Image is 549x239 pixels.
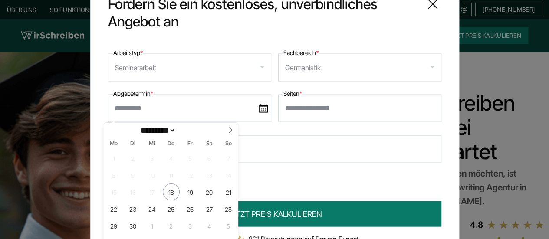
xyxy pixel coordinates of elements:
[182,167,199,183] span: September 12, 2025
[105,167,122,183] span: September 8, 2025
[200,141,219,147] span: Sa
[125,217,141,234] span: September 30, 2025
[105,183,122,200] span: September 15, 2025
[125,200,141,217] span: September 23, 2025
[163,217,180,234] span: Oktober 2, 2025
[104,141,123,147] span: Mo
[219,141,238,147] span: So
[113,88,153,98] label: Abgabetermin
[201,167,218,183] span: September 13, 2025
[182,200,199,217] span: September 26, 2025
[144,167,161,183] span: September 10, 2025
[227,208,322,219] span: JETZT PREIS KALKULIEREN
[163,183,180,200] span: September 18, 2025
[201,217,218,234] span: Oktober 4, 2025
[220,167,237,183] span: September 14, 2025
[108,94,271,122] input: date
[220,217,237,234] span: Oktober 5, 2025
[144,150,161,167] span: September 3, 2025
[220,150,237,167] span: September 7, 2025
[115,60,156,74] div: Seminararbeit
[144,217,161,234] span: Oktober 1, 2025
[108,201,441,226] button: JETZT PREIS KALKULIEREN
[125,183,141,200] span: September 16, 2025
[182,183,199,200] span: September 19, 2025
[105,150,122,167] span: September 1, 2025
[285,60,321,74] div: Germanistik
[142,141,161,147] span: Mi
[201,200,218,217] span: September 27, 2025
[182,150,199,167] span: September 5, 2025
[220,183,237,200] span: September 21, 2025
[283,47,319,58] label: Fachbereich
[163,150,180,167] span: September 4, 2025
[161,141,181,147] span: Do
[176,126,204,135] input: Year
[144,183,161,200] span: September 17, 2025
[125,150,141,167] span: September 2, 2025
[144,200,161,217] span: September 24, 2025
[105,217,122,234] span: September 29, 2025
[181,141,200,147] span: Fr
[105,200,122,217] span: September 22, 2025
[123,141,142,147] span: Di
[182,217,199,234] span: Oktober 3, 2025
[163,167,180,183] span: September 11, 2025
[163,200,180,217] span: September 25, 2025
[220,200,237,217] span: September 28, 2025
[201,183,218,200] span: September 20, 2025
[138,126,176,135] select: Month
[201,150,218,167] span: September 6, 2025
[125,167,141,183] span: September 9, 2025
[283,88,302,98] label: Seiten
[259,104,268,112] img: date
[113,47,143,58] label: Arbeitstyp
